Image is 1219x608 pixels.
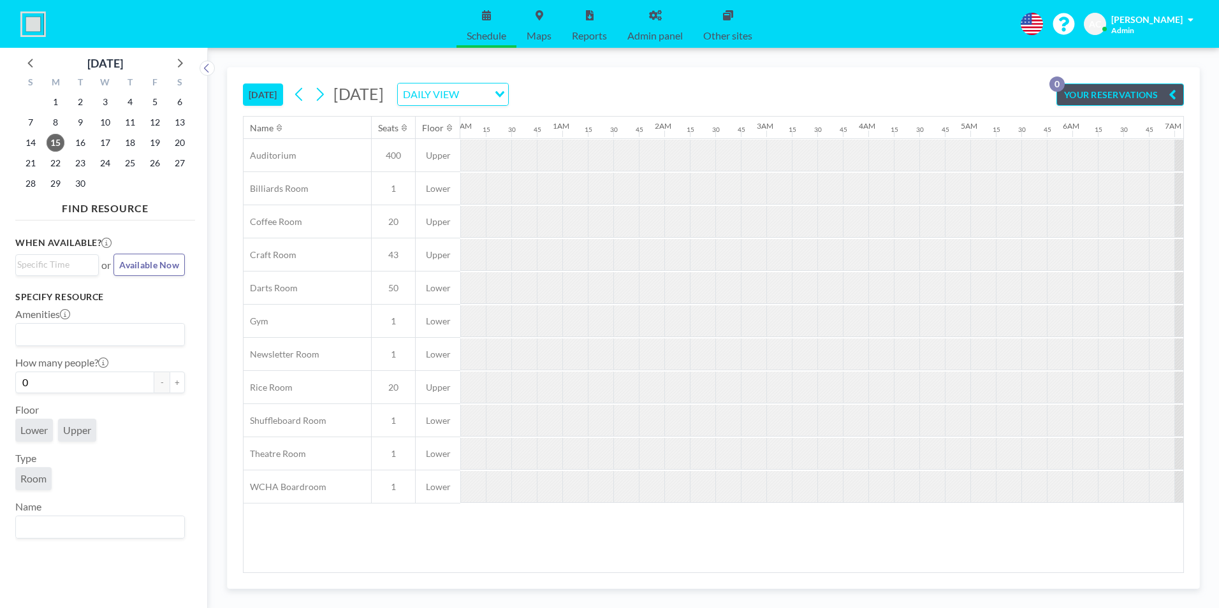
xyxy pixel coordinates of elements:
[416,282,460,294] span: Lower
[244,249,296,261] span: Craft Room
[244,315,268,327] span: Gym
[655,121,671,131] div: 2AM
[170,372,185,393] button: +
[585,126,592,134] div: 15
[416,249,460,261] span: Upper
[146,93,164,111] span: Friday, September 5, 2025
[17,519,177,535] input: Search for option
[71,93,89,111] span: Tuesday, September 2, 2025
[63,424,91,437] span: Upper
[372,249,415,261] span: 43
[22,154,40,172] span: Sunday, September 21, 2025
[422,122,444,134] div: Floor
[400,86,462,103] span: DAILY VIEW
[93,75,118,92] div: W
[416,315,460,327] span: Lower
[416,183,460,194] span: Lower
[372,315,415,327] span: 1
[1165,121,1181,131] div: 7AM
[22,175,40,192] span: Sunday, September 28, 2025
[378,122,398,134] div: Seats
[244,282,298,294] span: Darts Room
[17,257,91,271] input: Search for option
[712,126,720,134] div: 30
[416,415,460,426] span: Lower
[244,349,319,360] span: Newsletter Room
[15,500,41,513] label: Name
[416,216,460,228] span: Upper
[687,126,694,134] div: 15
[789,126,796,134] div: 15
[372,282,415,294] span: 50
[1049,76,1065,92] p: 0
[20,11,46,37] img: organization-logo
[572,31,607,41] span: Reports
[372,183,415,194] span: 1
[372,150,415,161] span: 400
[16,255,98,274] div: Search for option
[43,75,68,92] div: M
[627,31,683,41] span: Admin panel
[167,75,192,92] div: S
[553,121,569,131] div: 1AM
[451,121,472,131] div: 12AM
[154,372,170,393] button: -
[20,472,47,485] span: Room
[942,126,949,134] div: 45
[508,126,516,134] div: 30
[1111,25,1134,35] span: Admin
[96,113,114,131] span: Wednesday, September 10, 2025
[71,175,89,192] span: Tuesday, September 30, 2025
[15,308,70,321] label: Amenities
[121,134,139,152] span: Thursday, September 18, 2025
[96,93,114,111] span: Wednesday, September 3, 2025
[244,448,306,460] span: Theatre Room
[119,259,179,270] span: Available Now
[87,54,123,72] div: [DATE]
[398,83,508,105] div: Search for option
[416,382,460,393] span: Upper
[96,134,114,152] span: Wednesday, September 17, 2025
[15,291,185,303] h3: Specify resource
[71,134,89,152] span: Tuesday, September 16, 2025
[113,254,185,276] button: Available Now
[372,216,415,228] span: 20
[142,75,167,92] div: F
[534,126,541,134] div: 45
[891,126,898,134] div: 15
[244,382,293,393] span: Rice Room
[146,154,164,172] span: Friday, September 26, 2025
[146,134,164,152] span: Friday, September 19, 2025
[636,126,643,134] div: 45
[333,84,384,103] span: [DATE]
[71,154,89,172] span: Tuesday, September 23, 2025
[372,382,415,393] span: 20
[372,481,415,493] span: 1
[15,452,36,465] label: Type
[1146,126,1153,134] div: 45
[68,75,93,92] div: T
[1111,14,1183,25] span: [PERSON_NAME]
[244,415,326,426] span: Shuffleboard Room
[1089,18,1101,30] span: AC
[1120,126,1128,134] div: 30
[17,326,177,343] input: Search for option
[610,126,618,134] div: 30
[738,126,745,134] div: 45
[859,121,875,131] div: 4AM
[372,448,415,460] span: 1
[916,126,924,134] div: 30
[22,113,40,131] span: Sunday, September 7, 2025
[250,122,274,134] div: Name
[171,134,189,152] span: Saturday, September 20, 2025
[244,481,326,493] span: WCHA Boardroom
[372,415,415,426] span: 1
[47,154,64,172] span: Monday, September 22, 2025
[993,126,1000,134] div: 15
[15,356,108,369] label: How many people?
[47,175,64,192] span: Monday, September 29, 2025
[101,259,111,271] span: or
[171,113,189,131] span: Saturday, September 13, 2025
[1063,121,1079,131] div: 6AM
[121,113,139,131] span: Thursday, September 11, 2025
